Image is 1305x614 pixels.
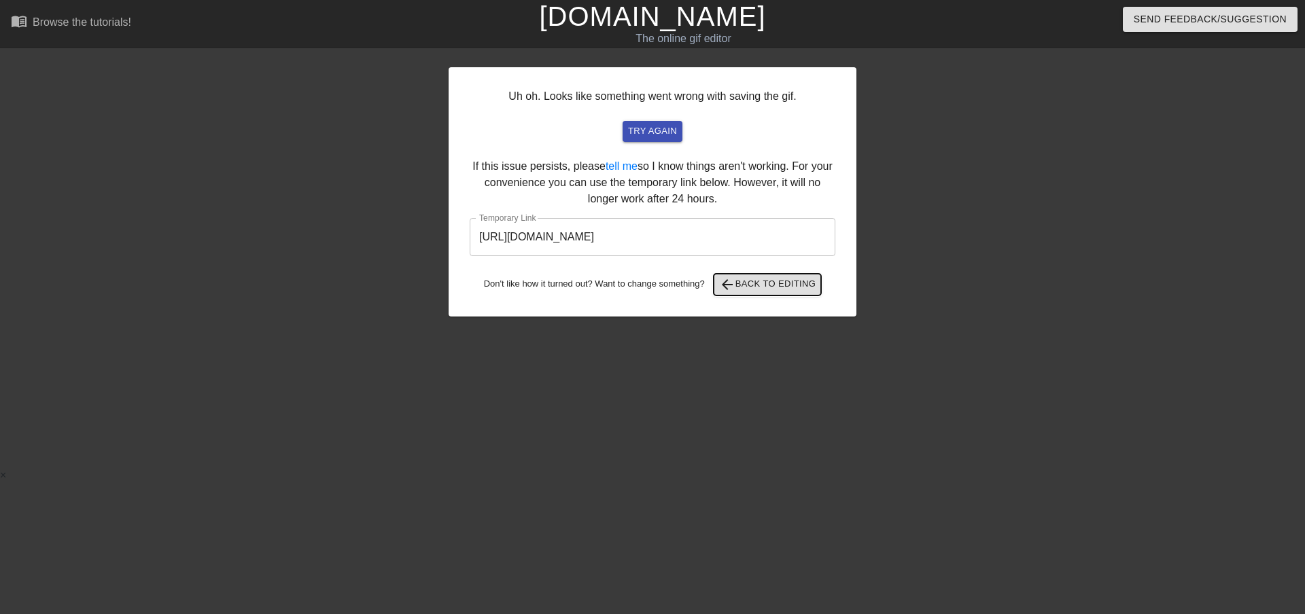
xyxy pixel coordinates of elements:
[470,274,835,295] div: Don't like how it turned out? Want to change something?
[628,124,677,139] span: try again
[11,13,131,34] a: Browse the tutorials!
[449,67,856,317] div: Uh oh. Looks like something went wrong with saving the gif. If this issue persists, please so I k...
[719,276,735,293] span: arrow_back
[623,121,682,142] button: try again
[606,160,638,172] a: tell me
[33,16,131,28] div: Browse the tutorials!
[442,31,925,47] div: The online gif editor
[719,276,816,293] span: Back to Editing
[11,13,27,29] span: menu_book
[539,1,765,31] a: [DOMAIN_NAME]
[714,274,822,295] button: Back to Editing
[470,218,835,256] input: bare
[1123,7,1298,32] button: Send Feedback/Suggestion
[1134,11,1287,28] span: Send Feedback/Suggestion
